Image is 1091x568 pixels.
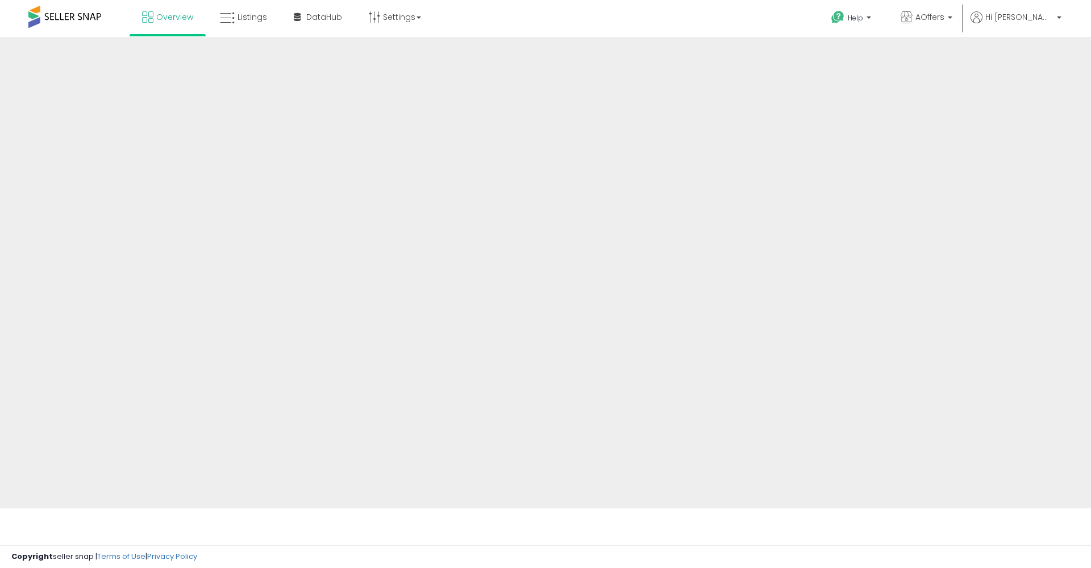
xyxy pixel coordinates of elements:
span: Listings [238,11,267,23]
span: Hi [PERSON_NAME] [985,11,1053,23]
i: Get Help [831,10,845,24]
span: Help [848,13,863,23]
a: Help [822,2,882,37]
span: Overview [156,11,193,23]
a: Hi [PERSON_NAME] [971,11,1061,37]
span: AOffers [915,11,944,23]
span: DataHub [306,11,342,23]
